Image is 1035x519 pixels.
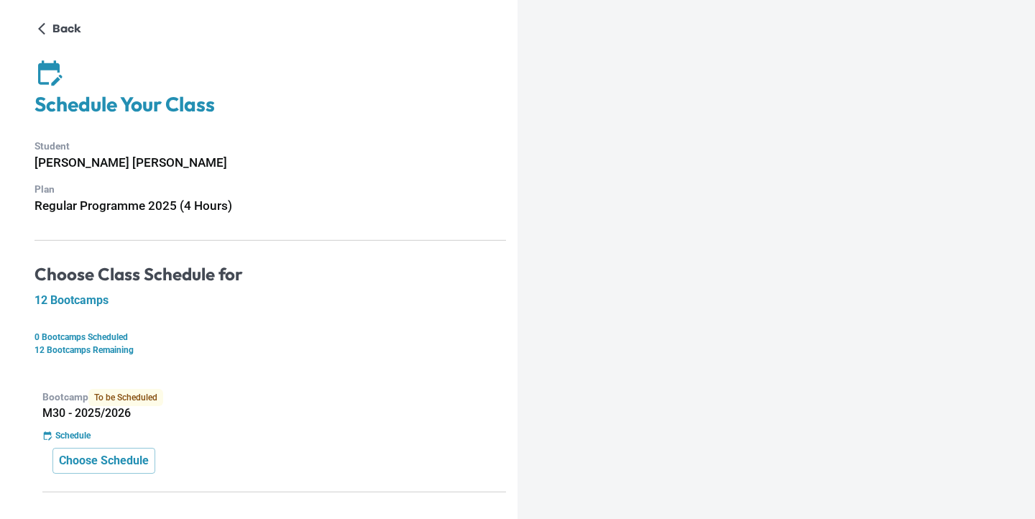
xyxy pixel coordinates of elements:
[34,331,506,344] p: 0 Bootcamps Scheduled
[59,452,149,469] p: Choose Schedule
[34,139,506,154] p: Student
[55,429,91,442] p: Schedule
[42,389,506,406] p: Bootcamp
[34,196,506,216] h6: Regular Programme 2025 (4 Hours)
[34,92,506,117] h4: Schedule Your Class
[34,293,506,308] h5: 12 Bootcamps
[34,344,506,357] p: 12 Bootcamps Remaining
[34,153,506,173] h6: [PERSON_NAME] [PERSON_NAME]
[34,182,506,197] p: Plan
[34,17,87,40] button: Back
[52,20,81,37] p: Back
[34,264,506,285] h4: Choose Class Schedule for
[42,406,506,421] h5: M30 - 2025/2026
[52,448,155,474] button: Choose Schedule
[88,389,163,406] span: To be Scheduled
